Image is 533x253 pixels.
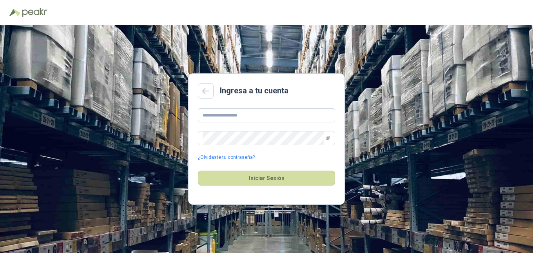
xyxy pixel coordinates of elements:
button: Iniciar Sesión [198,171,335,186]
a: ¿Olvidaste tu contraseña? [198,154,255,161]
img: Peakr [22,8,47,17]
img: Logo [9,9,20,16]
h2: Ingresa a tu cuenta [220,85,288,97]
span: eye-invisible [326,136,330,140]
